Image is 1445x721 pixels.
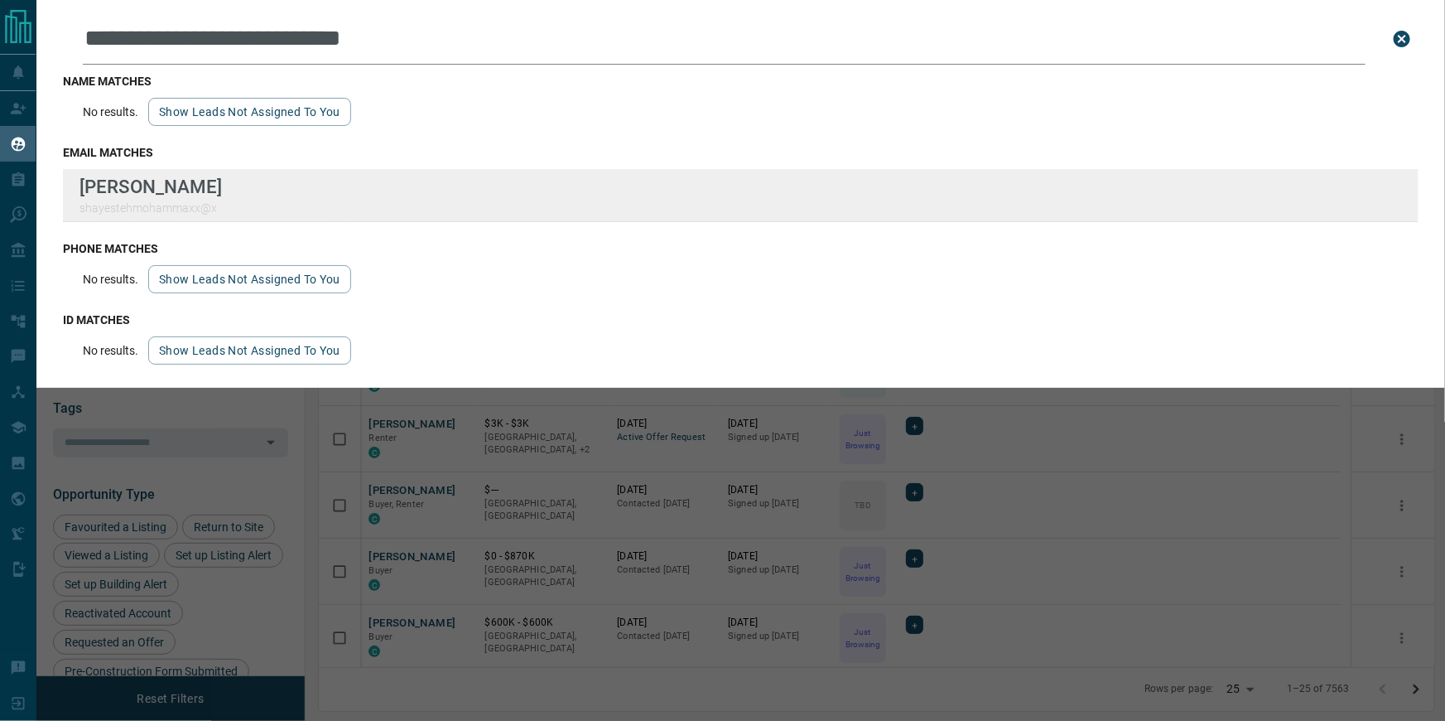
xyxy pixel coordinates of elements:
button: show leads not assigned to you [148,336,351,365]
p: shayestehmohammaxx@x [79,201,222,215]
h3: name matches [63,75,1419,88]
button: show leads not assigned to you [148,98,351,126]
p: No results. [83,105,138,119]
h3: id matches [63,313,1419,327]
h3: email matches [63,146,1419,159]
button: show leads not assigned to you [148,265,351,293]
h3: phone matches [63,242,1419,255]
button: close search bar [1385,22,1419,56]
p: [PERSON_NAME] [79,176,222,197]
p: No results. [83,273,138,286]
p: No results. [83,344,138,357]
